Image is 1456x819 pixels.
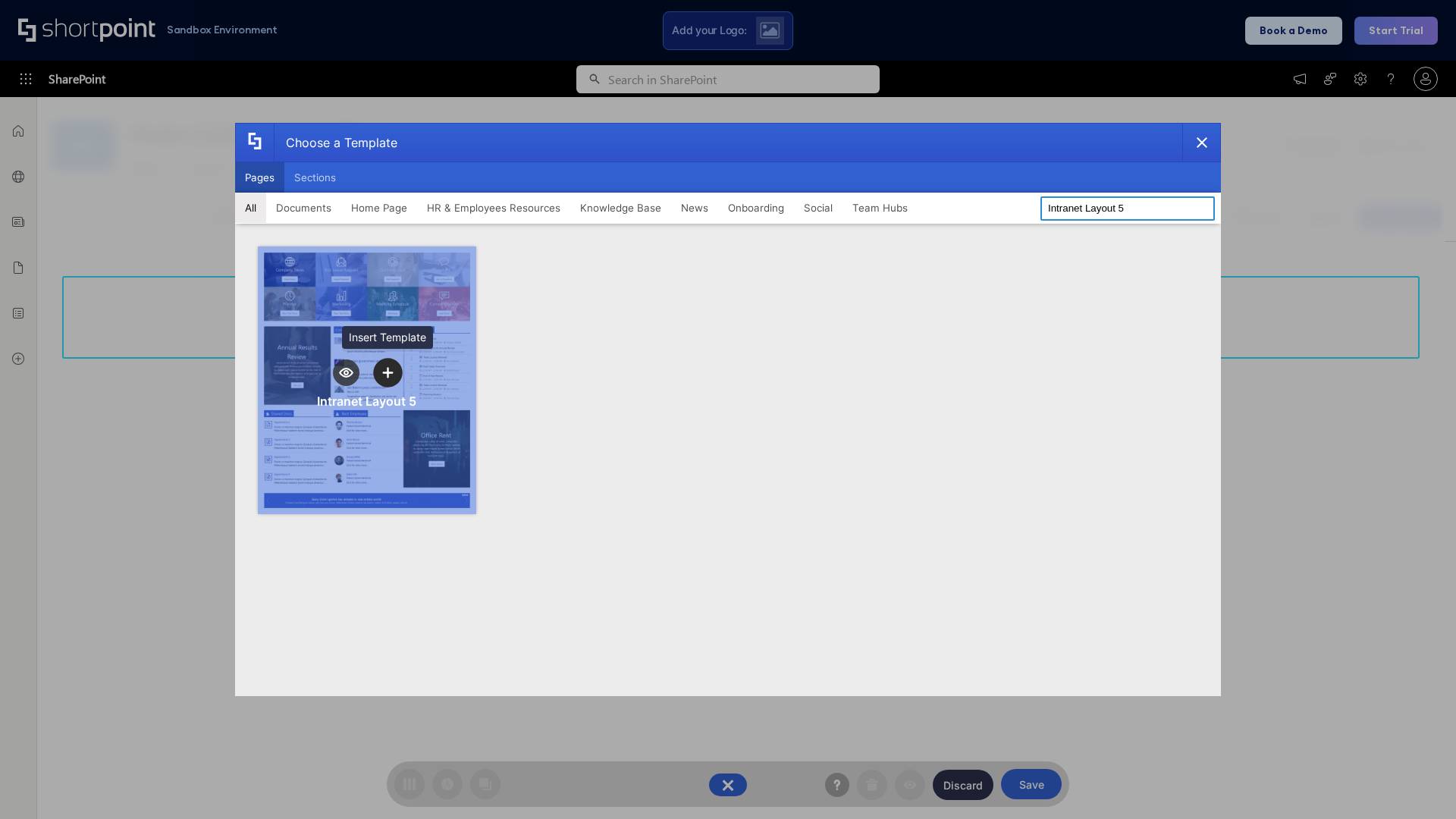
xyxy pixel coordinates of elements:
button: All [235,193,266,223]
input: Search [1040,196,1215,221]
button: Documents [266,193,341,223]
button: Sections [284,162,346,193]
button: Pages [235,162,284,193]
iframe: Chat Widget [1380,746,1456,819]
div: Intranet Layout 5 [317,394,416,409]
button: Home Page [341,193,417,223]
button: Social [794,193,843,223]
button: HR & Employees Resources [417,193,570,223]
div: Choose a Template [274,124,397,162]
button: Team Hubs [843,193,918,223]
div: template selector [235,123,1221,696]
button: Knowledge Base [570,193,671,223]
button: Onboarding [718,193,794,223]
button: News [671,193,718,223]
